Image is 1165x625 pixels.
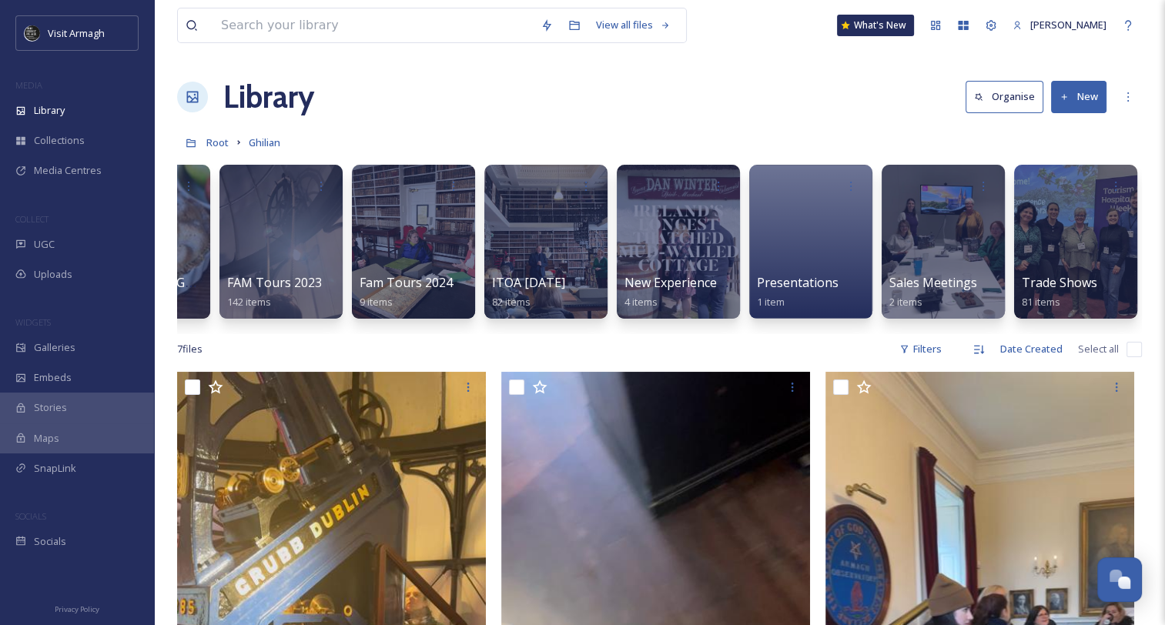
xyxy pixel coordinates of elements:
span: SnapLink [34,461,76,476]
span: Uploads [34,267,72,282]
span: 81 items [1022,295,1060,309]
span: 9 items [360,295,393,309]
a: Privacy Policy [55,599,99,617]
span: 7 file s [177,342,203,356]
img: THE-FIRST-PLACE-VISIT-ARMAGH.COM-BLACK.jpg [25,25,40,41]
span: [PERSON_NAME] [1030,18,1106,32]
span: Visit Armagh [48,26,105,40]
a: New Experiences - Reels4 items [624,276,765,309]
a: Presentations1 item [757,276,839,309]
a: Ghilian [249,133,280,152]
a: Root [206,133,229,152]
span: Embeds [34,370,72,385]
a: Trade Shows81 items [1022,276,1097,309]
a: What's New [837,15,914,36]
div: Filters [892,334,949,364]
span: 142 items [227,295,271,309]
span: COLLECT [15,213,49,225]
span: Root [206,135,229,149]
span: Trade Shows [1022,274,1097,291]
span: Fam Tours 2024 [360,274,453,291]
a: [PERSON_NAME] [1005,10,1114,40]
span: Maps [34,431,59,446]
span: 82 items [492,295,531,309]
button: Open Chat [1097,557,1142,602]
span: Collections [34,133,85,148]
span: Socials [34,534,66,549]
span: Presentations [757,274,839,291]
span: Privacy Policy [55,604,99,614]
input: Search your library [213,8,533,42]
button: New [1051,81,1106,112]
a: Library [223,74,314,120]
span: Galleries [34,340,75,355]
a: Croga Tours [GEOGRAPHIC_DATA] [95,276,296,309]
span: Media Centres [34,163,102,178]
span: WIDGETS [15,316,51,328]
span: ITOA [DATE] [492,274,565,291]
span: Select all [1078,342,1119,356]
span: 2 items [889,295,922,309]
span: Library [34,103,65,118]
a: ITOA [DATE]82 items [492,276,565,309]
span: UGC [34,237,55,252]
button: Organise [966,81,1043,112]
a: FAM Tours 2023142 items [227,276,322,309]
span: MEDIA [15,79,42,91]
span: Sales Meetings [889,274,977,291]
span: Ghilian [249,135,280,149]
span: 1 item [757,295,785,309]
div: Date Created [993,334,1070,364]
a: View all files [588,10,678,40]
a: Sales Meetings2 items [889,276,977,309]
span: Stories [34,400,67,415]
a: Fam Tours 20249 items [360,276,453,309]
span: SOCIALS [15,510,46,522]
span: Croga Tours [GEOGRAPHIC_DATA] [95,274,296,291]
span: FAM Tours 2023 [227,274,322,291]
span: 4 items [624,295,658,309]
span: New Experiences - Reels [624,274,765,291]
